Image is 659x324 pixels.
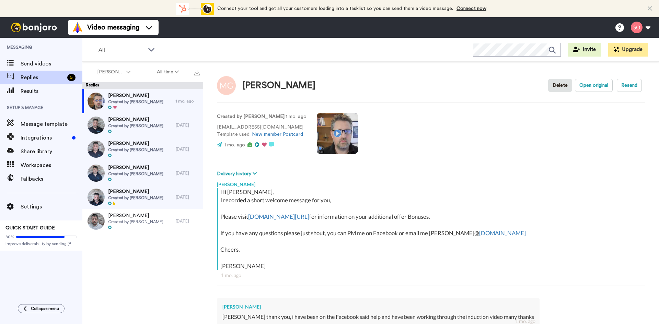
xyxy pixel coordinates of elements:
span: Integrations [21,134,69,142]
a: [PERSON_NAME]Created by [PERSON_NAME][DATE] [82,185,203,209]
span: Created by [PERSON_NAME] [108,123,163,129]
span: [PERSON_NAME] [108,188,163,195]
span: Results [21,87,82,95]
span: Created by [PERSON_NAME] [108,171,163,177]
a: [PERSON_NAME]Created by [PERSON_NAME][DATE] [82,137,203,161]
div: [PERSON_NAME] [222,303,534,310]
a: [DOMAIN_NAME][URL] [248,213,309,220]
button: Resend [617,79,642,92]
button: Export all results that match these filters now. [192,67,202,77]
div: [PERSON_NAME] [243,81,315,91]
span: Created by [PERSON_NAME] [108,219,163,225]
span: [PERSON_NAME] [108,212,163,219]
span: QUICK START GUIDE [5,226,55,230]
div: 1 mo. ago [221,272,641,279]
img: e82382e1-d01e-4a26-b4cf-b785e19d315e-thumb.jpg [88,213,105,230]
span: [PERSON_NAME] [108,164,163,171]
button: Collapse menu [18,304,65,313]
img: export.svg [194,70,200,75]
span: Connect your tool and get all your customers loading into a tasklist so you can send them a video... [217,6,453,11]
span: Created by [PERSON_NAME] [108,195,163,201]
div: [DATE] [176,170,200,176]
span: Fallbacks [21,175,82,183]
div: [PERSON_NAME] [217,178,645,188]
span: Message template [21,120,82,128]
span: [PERSON_NAME] [108,92,163,99]
div: Hi [PERSON_NAME], I recorded a short welcome message for you, Please visit for information on you... [220,188,644,270]
button: Upgrade [608,43,648,57]
a: [DOMAIN_NAME] [479,229,526,237]
div: [PERSON_NAME] thank you, i have been on the Facebook said help and have been working through the ... [222,313,534,321]
a: Connect now [456,6,486,11]
a: [PERSON_NAME]Created by [PERSON_NAME][DATE] [82,209,203,233]
img: bj-logo-header-white.svg [8,23,60,32]
div: [DATE] [176,122,200,128]
span: Send videos [21,60,82,68]
a: [PERSON_NAME]Created by [PERSON_NAME][DATE] [82,161,203,185]
span: Video messaging [87,23,139,32]
span: Improve deliverability by sending [PERSON_NAME]’s from your own email [5,241,77,247]
p: [EMAIL_ADDRESS][DOMAIN_NAME] Template used: [217,124,307,138]
span: Created by [PERSON_NAME] [108,147,163,153]
p: : 1 mo. ago [217,113,307,120]
button: Open original [575,79,613,92]
span: Settings [21,203,82,211]
a: New member Postcard [252,132,303,137]
span: 1 mo. ago [224,143,245,147]
div: 5 [67,74,76,81]
img: 698232e1-115c-4c0a-811f-16f91e21872c-thumb.jpg [88,189,105,206]
span: Created by [PERSON_NAME] [108,99,163,105]
span: Replies [21,73,65,82]
div: animation [176,3,214,15]
button: Delete [548,79,572,92]
a: [PERSON_NAME]Created by [PERSON_NAME]1 mo. ago [82,89,203,113]
button: [PERSON_NAME] [84,66,144,78]
span: [PERSON_NAME] [108,140,163,147]
button: All time [144,66,193,78]
span: Collapse menu [31,306,59,311]
div: Replies [82,82,203,89]
img: Image of Malcolm Gilligan [217,76,236,95]
span: [PERSON_NAME] [108,116,163,123]
span: All [99,46,144,54]
span: 80% [5,234,14,240]
img: 88d414e0-80b0-4968-9bf7-db6dafcd62e2-thumb.jpg [88,117,105,134]
button: Delivery history [217,170,259,178]
span: Share library [21,147,82,156]
div: [DATE] [176,218,200,224]
img: 29291020-9dc9-42b1-b8d4-aa4781ead490-thumb.jpg [88,165,105,182]
span: Workspaces [21,161,82,169]
span: [PERSON_NAME] [97,69,125,75]
img: da60032f-4589-406b-b6c2-2d1a5c4c47c6-thumb.jpg [88,141,105,158]
div: [DATE] [176,194,200,200]
div: [DATE] [176,146,200,152]
strong: Created by [PERSON_NAME] [217,114,285,119]
img: vm-color.svg [72,22,83,33]
div: 1 mo. ago [176,98,200,104]
a: [PERSON_NAME]Created by [PERSON_NAME][DATE] [82,113,203,137]
button: Invite [568,43,601,57]
img: 3b22afef-02eb-47c5-9094-5f13e5005772-thumb.jpg [88,93,105,110]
